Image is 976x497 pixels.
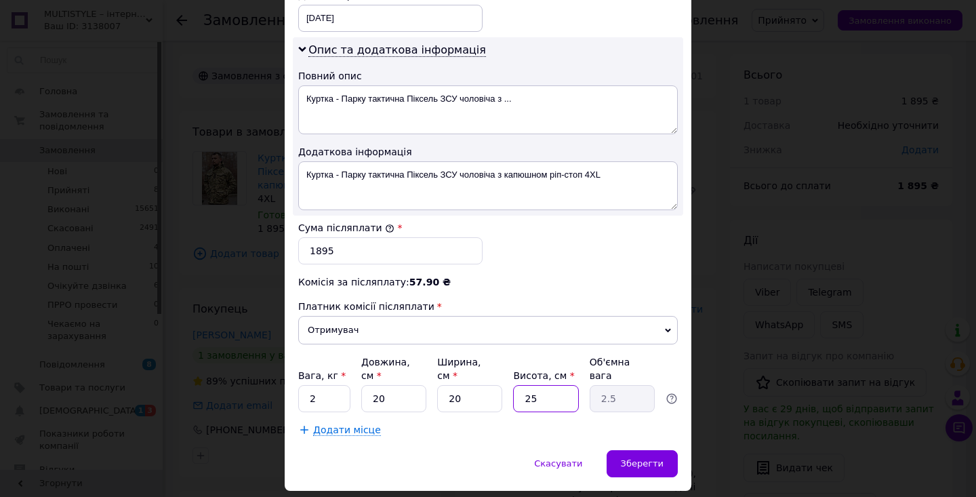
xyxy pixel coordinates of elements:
[361,357,410,381] label: Довжина, см
[437,357,481,381] label: Ширина, см
[298,301,434,312] span: Платник комісії післяплати
[298,222,394,233] label: Сума післяплати
[298,69,678,83] div: Повний опис
[298,370,346,381] label: Вага, кг
[298,316,678,344] span: Отримувач
[621,458,664,469] span: Зберегти
[313,424,381,436] span: Додати місце
[298,145,678,159] div: Додаткова інформація
[308,43,486,57] span: Опис та додаткова інформація
[298,85,678,134] textarea: Куртка - Парку тактична Піксель ЗСУ чоловіча з ...
[298,275,678,289] div: Комісія за післяплату:
[409,277,451,287] span: 57.90 ₴
[534,458,582,469] span: Скасувати
[513,370,574,381] label: Висота, см
[590,355,655,382] div: Об'ємна вага
[298,161,678,210] textarea: Куртка - Парку тактична Піксель ЗСУ чоловіча з капюшном ріп-стоп 4XL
